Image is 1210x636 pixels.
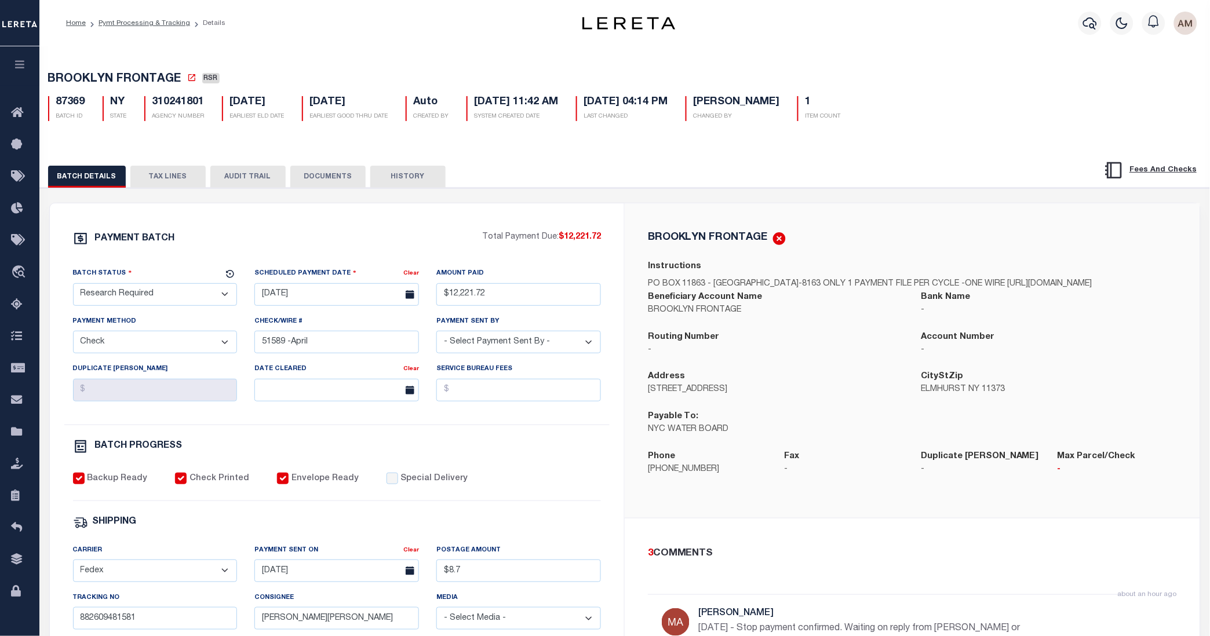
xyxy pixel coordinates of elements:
button: AUDIT TRAIL [210,166,286,188]
p: EARLIEST GOOD THRU DATE [310,112,388,121]
img: logo-dark.svg [582,17,675,30]
p: [STREET_ADDRESS] [648,383,903,396]
label: Backup Ready [87,473,147,485]
label: Address [648,370,685,383]
h6: BATCH PROGRESS [95,441,183,451]
button: HISTORY [370,166,446,188]
span: $12,221.72 [559,233,601,241]
input: $ [436,283,601,306]
label: Beneficiary Account Name [648,291,763,304]
p: CREATED BY [414,112,449,121]
input: $ [436,379,601,401]
label: Payable To: [648,410,699,423]
h5: 1 [806,96,841,109]
label: Date Cleared [254,364,307,374]
h5: [PERSON_NAME] [699,608,1047,619]
p: about an hour ago [1118,589,1177,600]
label: Phone [648,450,675,463]
label: Batch Status [73,268,132,279]
label: Fax [785,450,800,463]
h5: [PERSON_NAME] [694,96,780,109]
a: Home [66,20,86,27]
label: Payment Sent On [254,546,318,555]
a: RSR [202,74,220,86]
button: BATCH DETAILS [48,166,126,188]
p: NYC WATER BOARD [648,423,903,436]
p: Total Payment Due: [482,231,601,244]
p: STATE [111,112,127,121]
p: - [921,344,1176,357]
span: 3 [648,549,653,558]
p: EARLIEST ELD DATE [230,112,285,121]
label: Max Parcel/Check [1058,450,1136,463]
label: Carrier [73,546,103,555]
h6: PAYMENT BATCH [95,234,175,243]
div: COMMENTS [648,546,1172,561]
button: TAX LINES [130,166,206,188]
p: CHANGED BY [694,112,780,121]
button: DOCUMENTS [290,166,366,188]
label: Duplicate [PERSON_NAME] [73,364,168,374]
i: travel_explore [11,265,30,280]
label: Scheduled Payment Date [254,268,356,279]
a: Clear [403,271,419,276]
p: [PHONE_NUMBER] [648,463,767,476]
span: BROOKLYN FRONTAGE [48,74,181,85]
a: Pymt Processing & Tracking [99,20,190,27]
label: Account Number [921,331,994,344]
label: Payment Method [73,317,137,327]
p: - [921,463,1040,476]
label: Consignee [254,593,294,603]
span: RSR [202,73,220,83]
label: Media [436,593,458,603]
p: BROOKLYN FRONTAGE [648,304,903,317]
label: Envelope Ready [291,473,359,485]
a: Clear [403,547,419,553]
label: Bank Name [921,291,970,304]
h5: Auto [414,96,449,109]
h5: [DATE] 11:42 AM [475,96,559,109]
h5: [DATE] [230,96,285,109]
label: CityStZip [921,370,963,383]
p: LAST CHANGED [584,112,668,121]
h5: BROOKLYN FRONTAGE [648,232,768,243]
p: - [921,304,1176,317]
p: ELMHURST NY 11373 [921,383,1176,396]
label: Service Bureau Fees [436,364,512,374]
h5: 87369 [56,96,85,109]
label: Check Printed [189,473,249,485]
label: Instructions [648,260,702,273]
p: - [648,344,903,357]
p: ITEM COUNT [806,112,841,121]
input: $ [436,560,601,582]
p: - [1058,463,1177,476]
h5: 310241801 [152,96,205,109]
button: Fees And Checks [1099,158,1202,182]
p: AGENCY NUMBER [152,112,205,121]
label: Duplicate [PERSON_NAME] [921,450,1039,463]
label: Payment Sent By [436,317,499,327]
label: Routing Number [648,331,720,344]
label: Amount Paid [436,269,484,279]
p: BATCH ID [56,112,85,121]
img: Martin, April [662,608,690,636]
li: Details [190,18,225,28]
h5: NY [111,96,127,109]
p: - [785,463,904,476]
label: Postage Amount [436,546,501,555]
label: Tracking No [73,593,120,603]
label: Check/Wire # [254,317,302,327]
h6: SHIPPING [93,517,137,527]
p: PO BOX 11863 - [GEOGRAPHIC_DATA]-8163 ONLY 1 PAYMENT FILE PER CYCLE -ONE WIRE [URL][DOMAIN_NAME] [648,278,1177,291]
p: SYSTEM CREATED DATE [475,112,559,121]
label: Special Delivery [401,473,468,485]
h5: [DATE] 04:14 PM [584,96,668,109]
input: $ [73,379,238,401]
h5: [DATE] [310,96,388,109]
a: Clear [403,366,419,372]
